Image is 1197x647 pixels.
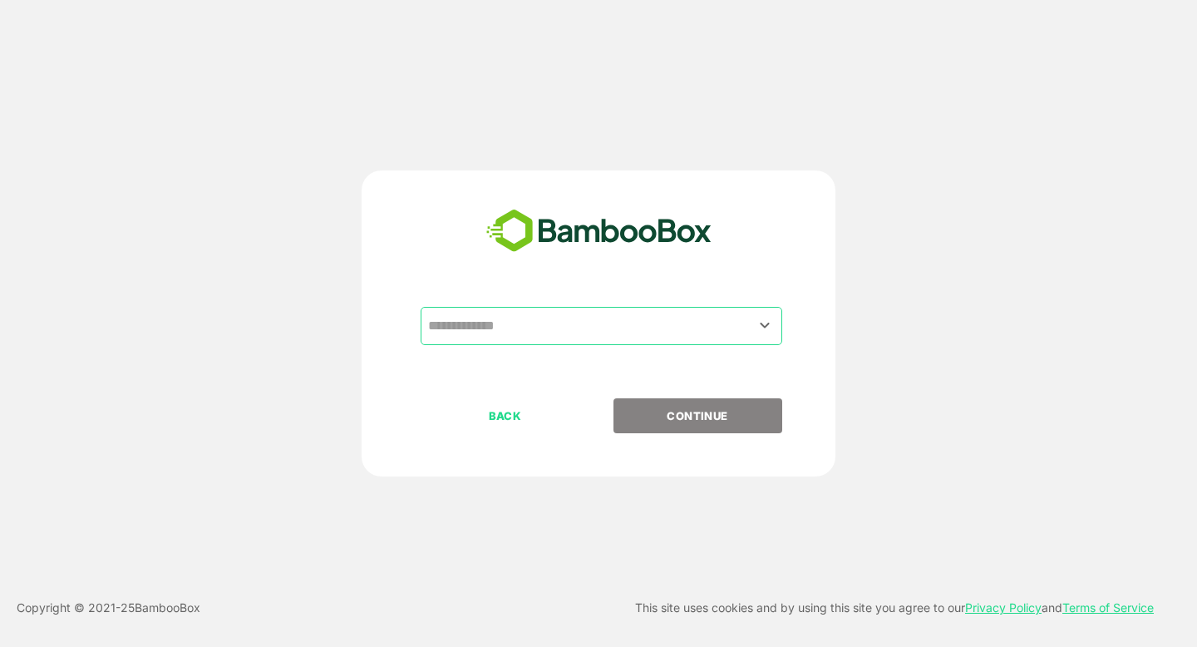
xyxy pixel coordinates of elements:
[17,598,200,618] p: Copyright © 2021- 25 BambooBox
[422,407,589,425] p: BACK
[965,600,1042,615] a: Privacy Policy
[614,407,781,425] p: CONTINUE
[635,598,1154,618] p: This site uses cookies and by using this site you agree to our and
[754,314,776,337] button: Open
[421,398,589,433] button: BACK
[613,398,782,433] button: CONTINUE
[1062,600,1154,615] a: Terms of Service
[477,204,721,259] img: bamboobox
